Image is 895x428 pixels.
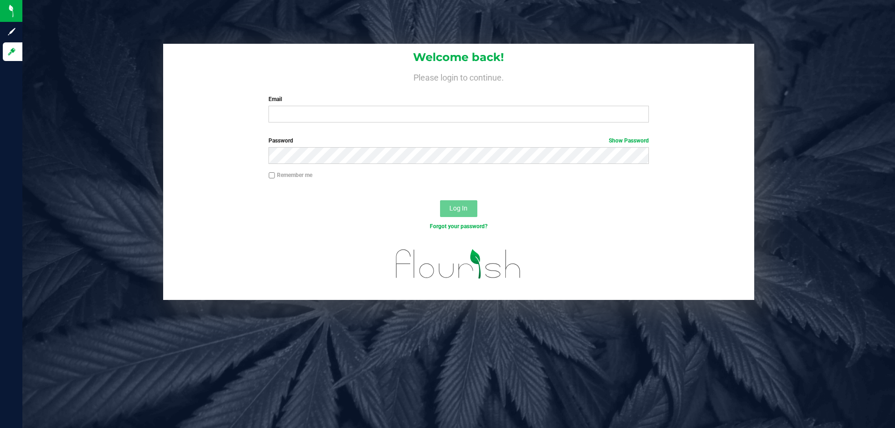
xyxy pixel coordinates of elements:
[609,137,649,144] a: Show Password
[440,200,477,217] button: Log In
[163,71,754,82] h4: Please login to continue.
[268,95,648,103] label: Email
[7,47,16,56] inline-svg: Log in
[7,27,16,36] inline-svg: Sign up
[449,204,468,212] span: Log In
[385,240,532,288] img: flourish_logo.svg
[268,171,312,179] label: Remember me
[163,51,754,63] h1: Welcome back!
[268,137,293,144] span: Password
[430,223,488,230] a: Forgot your password?
[268,172,275,179] input: Remember me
